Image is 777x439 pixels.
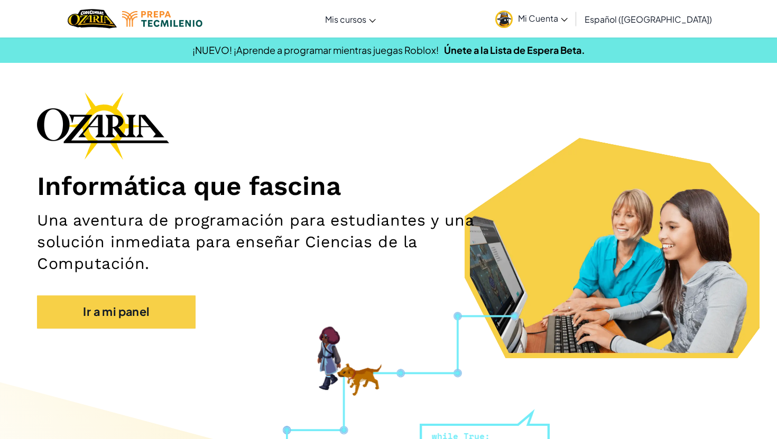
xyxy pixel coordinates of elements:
img: avatar [495,11,513,28]
span: Mis cursos [325,14,366,25]
img: Tecmilenio logo [122,11,202,27]
a: Únete a la Lista de Espera Beta. [444,44,585,56]
a: Ir a mi panel [37,295,196,328]
span: Mi Cuenta [518,13,568,24]
span: ¡NUEVO! ¡Aprende a programar mientras juegas Roblox! [192,44,439,56]
img: Ozaria branding logo [37,92,169,160]
a: Mi Cuenta [490,2,573,35]
a: Ozaria by CodeCombat logo [68,8,117,30]
span: Español ([GEOGRAPHIC_DATA]) [585,14,712,25]
a: Español ([GEOGRAPHIC_DATA]) [579,5,717,33]
h2: Una aventura de programación para estudiantes y una solución inmediata para enseñar Ciencias de l... [37,210,508,275]
a: Mis cursos [320,5,381,33]
img: Home [68,8,117,30]
h1: Informática que fascina [37,170,740,202]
